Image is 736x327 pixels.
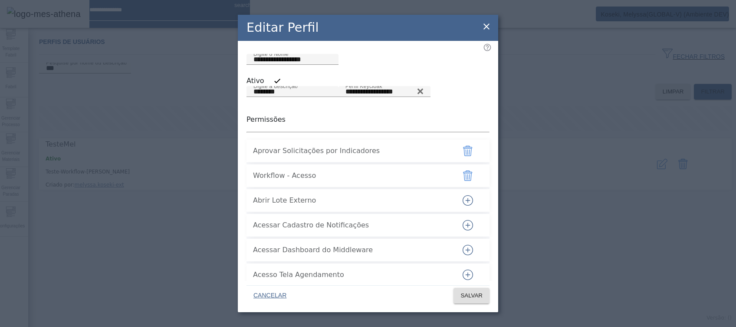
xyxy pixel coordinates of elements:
[253,146,448,156] span: Aprovar Solicitações por Indicadores
[253,51,289,57] mat-label: Digite o Nome
[253,83,298,89] mat-label: Digite a descrição
[253,245,448,255] span: Acessar Dashboard do Middleware
[345,83,382,89] mat-label: Perfil Keycloak
[246,288,293,304] button: CANCELAR
[253,291,286,300] span: CANCELAR
[460,291,483,300] span: SALVAR
[345,87,424,97] input: Number
[246,18,319,37] h2: Editar Perfil
[246,76,266,86] label: Ativo
[253,270,448,280] span: Acesso Tela Agendamento
[253,170,448,181] span: Workflow - Acesso
[246,114,490,125] p: Permissões
[253,220,448,230] span: Acessar Cadastro de Notificações
[253,195,448,206] span: Abrir Lote Externo
[453,288,490,304] button: SALVAR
